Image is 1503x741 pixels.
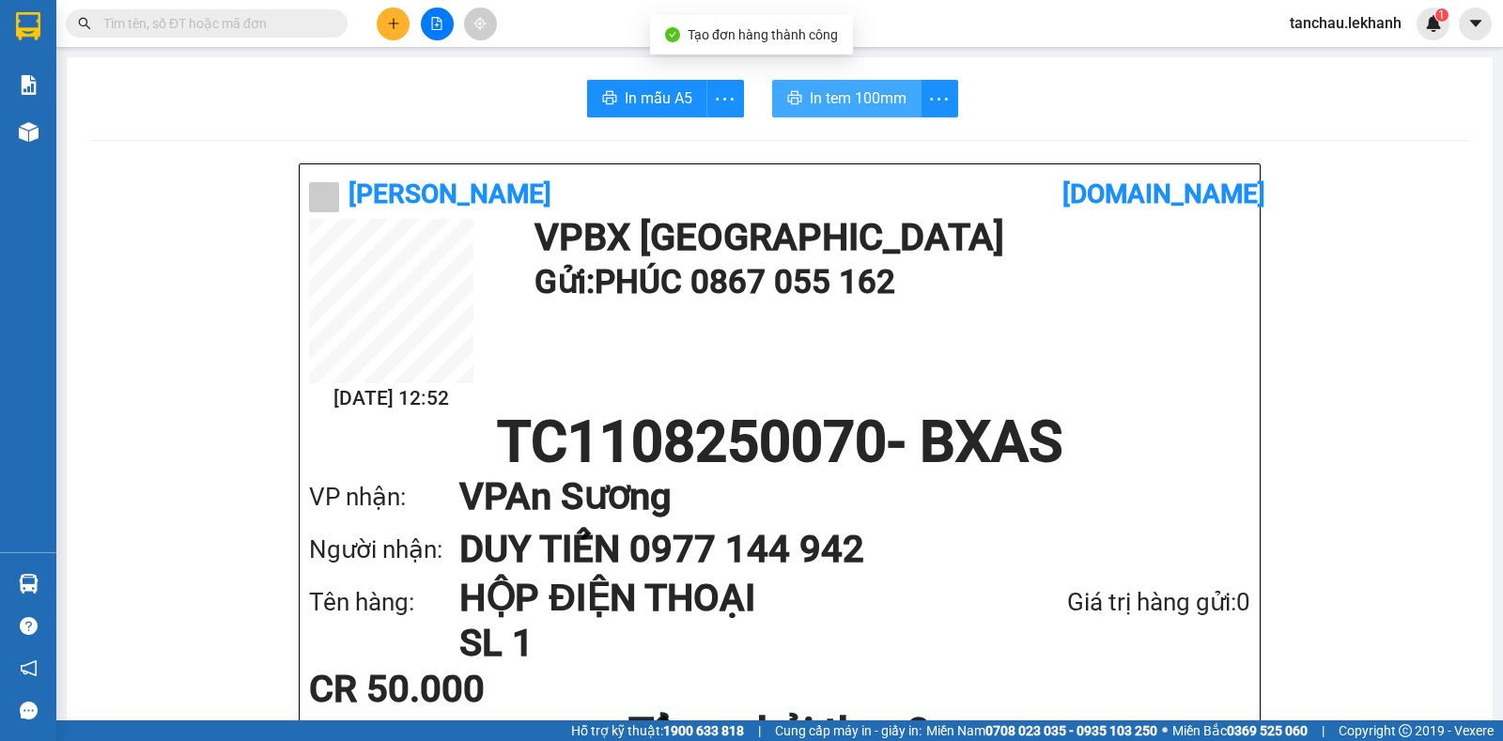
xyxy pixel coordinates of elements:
[985,723,1157,738] strong: 0708 023 035 - 0935 103 250
[625,86,692,110] span: In mẫu A5
[1172,720,1308,741] span: Miền Bắc
[1459,8,1492,40] button: caret-down
[16,46,381,69] div: Tên hàng: HỒ SƠ ( : 1 )
[459,621,968,666] h1: SL 1
[1062,178,1265,209] b: [DOMAIN_NAME]
[20,617,38,635] span: question-circle
[78,17,91,30] span: search
[19,574,39,594] img: warehouse-icon
[14,12,209,35] div: 30.000
[309,671,620,708] div: CR 50.000
[1438,8,1445,22] span: 1
[775,720,922,741] span: Cung cấp máy in - giấy in:
[19,122,39,142] img: warehouse-icon
[309,478,459,517] div: VP nhận:
[535,219,1241,256] h1: VP BX [GEOGRAPHIC_DATA]
[571,720,744,741] span: Hỗ trợ kỹ thuật:
[587,80,707,117] button: printerIn mẫu A5
[377,8,410,40] button: plus
[16,12,40,40] img: logo-vxr
[602,90,617,108] span: printer
[1399,724,1412,737] span: copyright
[787,90,802,108] span: printer
[14,14,43,34] span: CR :
[387,17,400,30] span: plus
[758,720,761,741] span: |
[772,80,922,117] button: printerIn tem 100mm
[309,531,459,569] div: Người nhận:
[921,80,958,117] button: more
[707,87,743,111] span: more
[810,86,906,110] span: In tem 100mm
[20,659,38,677] span: notification
[19,75,39,95] img: solution-icon
[309,414,1250,471] h1: TC1108250070 - BXAS
[1435,8,1449,22] sup: 1
[194,44,220,70] span: SL
[1162,727,1168,734] span: ⚪️
[349,178,551,209] b: [PERSON_NAME]
[1467,15,1484,32] span: caret-down
[459,576,968,621] h1: HỘP ĐIỆN THOẠI
[309,583,459,622] div: Tên hàng:
[535,256,1241,308] h1: Gửi: PHÚC 0867 055 162
[1322,720,1325,741] span: |
[665,27,680,42] span: check-circle
[1227,723,1308,738] strong: 0369 525 060
[1425,15,1442,32] img: icon-new-feature
[430,17,443,30] span: file-add
[922,87,957,111] span: more
[219,105,381,128] div: [DATE] 11:32
[464,8,497,40] button: aim
[219,83,381,105] div: TC1108250060
[459,523,1213,576] h1: DUY TIẾN 0977 144 942
[663,723,744,738] strong: 1900 633 818
[459,471,1213,523] h1: VP An Sương
[309,383,473,414] h2: [DATE] 12:52
[219,128,381,147] div: [GEOGRAPHIC_DATA]
[688,27,838,42] span: Tạo đơn hàng thành công
[1275,11,1417,35] span: tanchau.lekhanh
[926,720,1157,741] span: Miền Nam
[20,702,38,719] span: message
[421,8,454,40] button: file-add
[103,13,325,34] input: Tìm tên, số ĐT hoặc mã đơn
[473,17,487,30] span: aim
[968,583,1250,622] div: Giá trị hàng gửi: 0
[706,80,744,117] button: more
